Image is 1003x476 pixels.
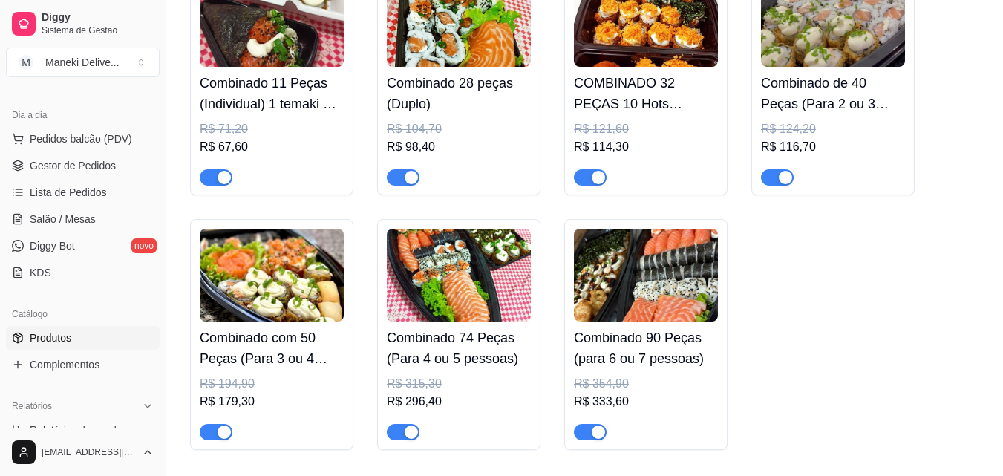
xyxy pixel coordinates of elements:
[30,423,128,437] span: Relatórios de vendas
[12,400,52,412] span: Relatórios
[6,6,160,42] a: DiggySistema de Gestão
[6,434,160,470] button: [EMAIL_ADDRESS][DOMAIN_NAME]
[42,446,136,458] span: [EMAIL_ADDRESS][DOMAIN_NAME]
[200,120,344,138] div: R$ 71,20
[6,127,160,151] button: Pedidos balcão (PDV)
[200,138,344,156] div: R$ 67,60
[6,302,160,326] div: Catálogo
[387,73,531,114] h4: Combinado 28 peças (Duplo)
[387,375,531,393] div: R$ 315,30
[200,229,344,322] img: product-image
[387,120,531,138] div: R$ 104,70
[30,357,99,372] span: Complementos
[30,238,75,253] span: Diggy Bot
[387,393,531,411] div: R$ 296,40
[574,375,718,393] div: R$ 354,90
[761,120,905,138] div: R$ 124,20
[574,73,718,114] h4: COMBINADO 32 PEÇAS 10 Hots Nachos + 10 Hots Philadelphia+ 10 Hots Pantanal + 2 Fry cheese
[574,229,718,322] img: product-image
[30,158,116,173] span: Gestor de Pedidos
[761,138,905,156] div: R$ 116,70
[6,326,160,350] a: Produtos
[200,375,344,393] div: R$ 194,90
[200,327,344,369] h4: Combinado com 50 Peças (Para 3 ou 4 pessoas)
[6,48,160,77] button: Select a team
[574,138,718,156] div: R$ 114,30
[200,73,344,114] h4: Combinado 11 Peças (Individual) 1 temaki + Hot Roll
[30,265,51,280] span: KDS
[30,185,107,200] span: Lista de Pedidos
[30,131,132,146] span: Pedidos balcão (PDV)
[200,393,344,411] div: R$ 179,30
[574,327,718,369] h4: Combinado 90 Peças (para 6 ou 7 pessoas)
[19,55,33,70] span: M
[6,234,160,258] a: Diggy Botnovo
[6,103,160,127] div: Dia a dia
[387,327,531,369] h4: Combinado 74 Peças (Para 4 ou 5 pessoas)
[42,25,154,36] span: Sistema de Gestão
[30,330,71,345] span: Produtos
[42,11,154,25] span: Diggy
[574,120,718,138] div: R$ 121,60
[574,393,718,411] div: R$ 333,60
[6,261,160,284] a: KDS
[6,180,160,204] a: Lista de Pedidos
[45,55,120,70] div: Maneki Delive ...
[6,418,160,442] a: Relatórios de vendas
[387,229,531,322] img: product-image
[6,353,160,376] a: Complementos
[6,154,160,177] a: Gestor de Pedidos
[761,73,905,114] h4: Combinado de 40 Peças (Para 2 ou 3 Pessoas) Uramaki + Hossomaki + Hot roll
[30,212,96,226] span: Salão / Mesas
[387,138,531,156] div: R$ 98,40
[6,207,160,231] a: Salão / Mesas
